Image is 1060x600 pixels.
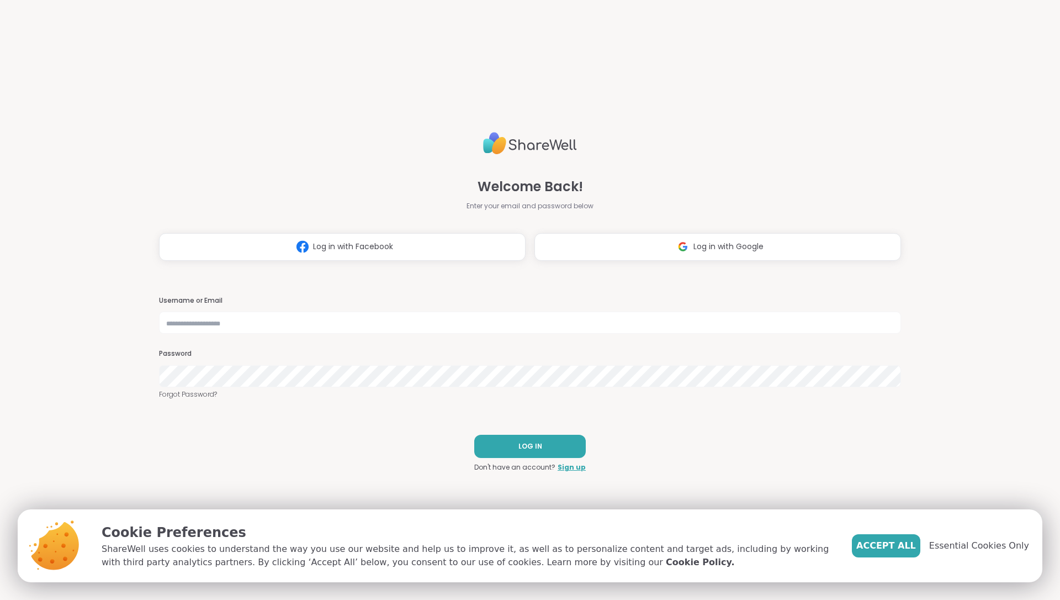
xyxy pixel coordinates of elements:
[292,236,313,257] img: ShareWell Logomark
[852,534,920,557] button: Accept All
[474,462,555,472] span: Don't have an account?
[159,296,901,306] h3: Username or Email
[313,241,393,252] span: Log in with Facebook
[558,462,586,472] a: Sign up
[483,128,577,159] img: ShareWell Logo
[159,349,901,359] h3: Password
[518,441,542,451] span: LOG IN
[856,539,916,552] span: Accept All
[672,236,693,257] img: ShareWell Logomark
[102,523,834,543] p: Cookie Preferences
[534,233,901,261] button: Log in with Google
[474,435,586,458] button: LOG IN
[467,201,593,211] span: Enter your email and password below
[929,539,1029,552] span: Essential Cookies Only
[102,543,834,569] p: ShareWell uses cookies to understand the way you use our website and help us to improve it, as we...
[666,556,734,569] a: Cookie Policy.
[693,241,764,252] span: Log in with Google
[159,233,526,261] button: Log in with Facebook
[159,390,901,399] a: Forgot Password?
[478,177,583,197] span: Welcome Back!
